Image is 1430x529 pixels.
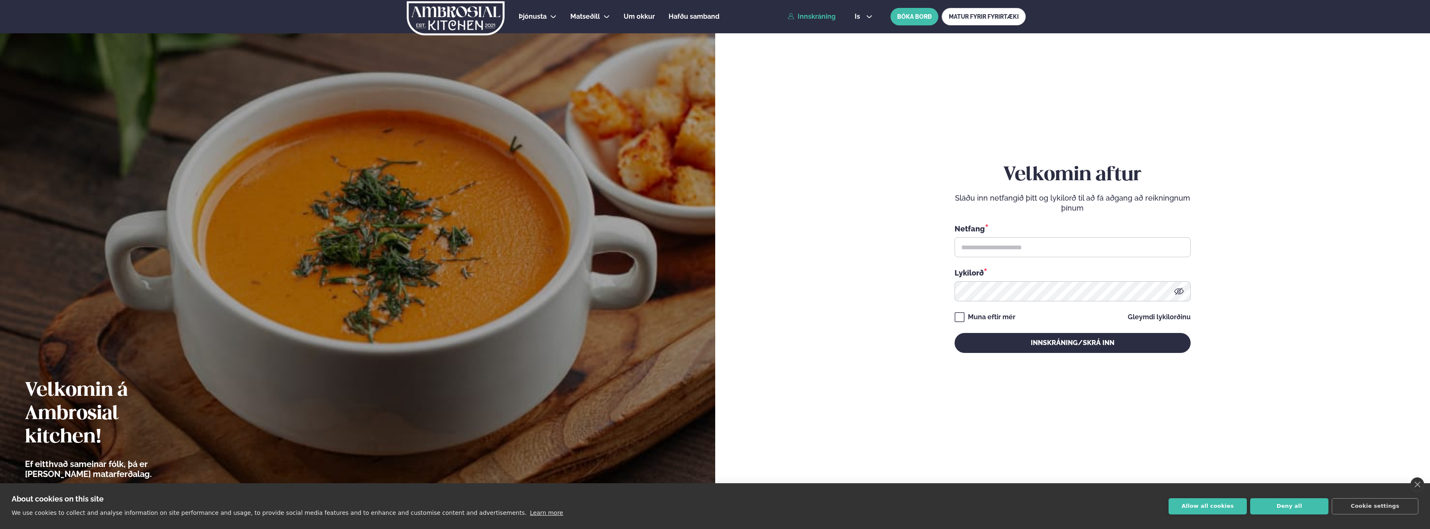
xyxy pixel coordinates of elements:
p: Sláðu inn netfangið þitt og lykilorð til að fá aðgang að reikningnum þínum [955,193,1191,213]
a: Hafðu samband [669,12,719,22]
a: Innskráning [788,13,836,20]
button: Allow all cookies [1169,498,1247,514]
a: close [1410,477,1424,492]
button: Cookie settings [1332,498,1418,514]
strong: About cookies on this site [12,494,104,503]
span: Matseðill [570,12,600,20]
p: Ef eitthvað sameinar fólk, þá er [PERSON_NAME] matarferðalag. [25,459,198,479]
span: is [855,13,863,20]
button: BÓKA BORÐ [890,8,938,25]
button: Deny all [1250,498,1328,514]
button: is [848,13,879,20]
a: Um okkur [624,12,655,22]
div: Netfang [955,223,1191,234]
p: We use cookies to collect and analyse information on site performance and usage, to provide socia... [12,509,527,516]
button: Innskráning/Skrá inn [955,333,1191,353]
span: Þjónusta [519,12,547,20]
span: Hafðu samband [669,12,719,20]
a: Gleymdi lykilorðinu [1128,314,1191,320]
h2: Velkomin aftur [955,164,1191,187]
div: Lykilorð [955,267,1191,278]
h2: Velkomin á Ambrosial kitchen! [25,379,198,449]
a: MATUR FYRIR FYRIRTÆKI [942,8,1026,25]
img: logo [406,1,505,35]
a: Learn more [530,509,563,516]
a: Þjónusta [519,12,547,22]
a: Matseðill [570,12,600,22]
span: Um okkur [624,12,655,20]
